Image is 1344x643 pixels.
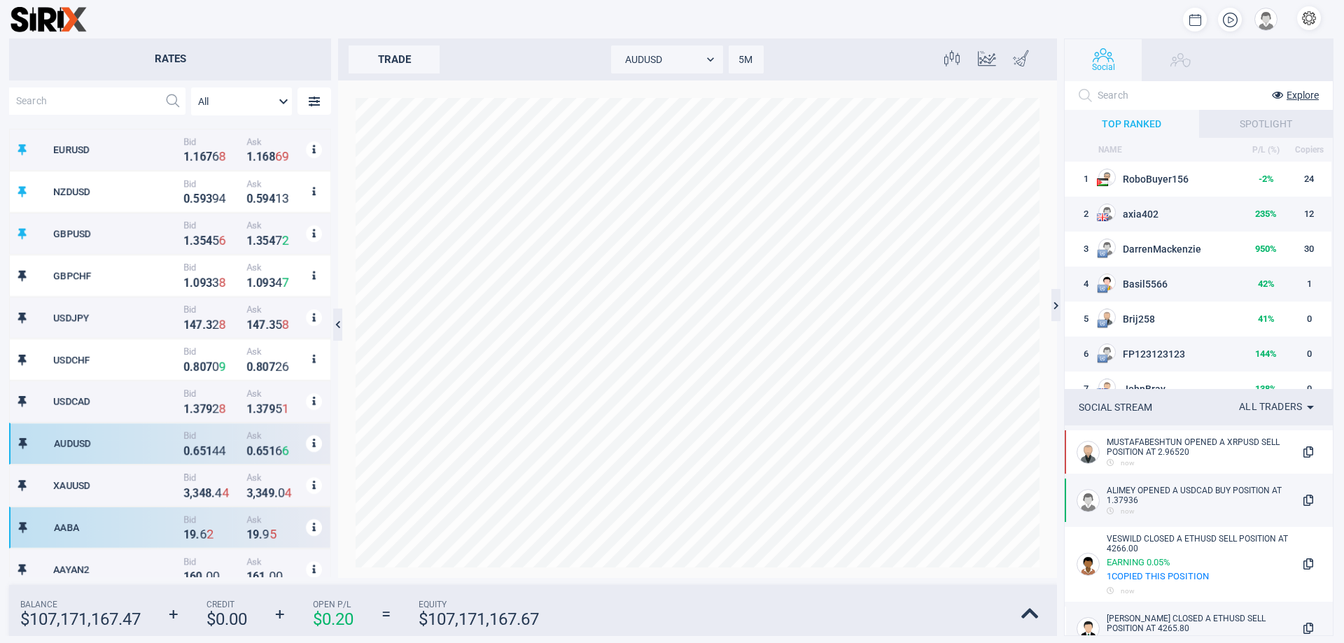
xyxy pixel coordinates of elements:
strong: . [274,486,278,500]
div: AAYAN2 [53,564,180,575]
strong: 144 % [1255,348,1277,359]
strong: 9 [282,149,289,164]
strong: 6 [193,444,199,458]
div: open your profile [1254,8,1277,31]
strong: 3 [256,234,262,248]
strong: 7 [269,360,275,374]
span: Bid [183,220,239,231]
strong: . [190,192,193,206]
img: EU flag [1097,318,1108,330]
button: Social [1065,39,1142,81]
strong: $ 107,171,167.47 [20,609,141,629]
strong: 1 [246,318,253,332]
div: AUDUSD [611,45,723,73]
strong: 4 [269,234,275,248]
strong: 1 [183,276,190,290]
input: Search [9,87,159,115]
td: 24 [1287,162,1331,197]
strong: 5 [199,234,206,248]
strong: . [253,234,256,248]
div: 1 copied this position [1107,571,1294,581]
div: SOCIAL STREAM [1079,402,1152,413]
strong: 1 [275,191,282,206]
strong: + [275,605,285,624]
strong: 9 [199,276,206,290]
div: SPOTLIGHT [1199,110,1333,138]
strong: . [253,402,256,416]
strong: 3 [212,275,219,290]
strong: 9 [219,359,226,374]
strong: 1 [282,401,289,416]
div: TOP RANKED [1065,110,1199,138]
strong: 0 [183,360,190,374]
strong: 3 [246,486,253,500]
strong: . [253,276,256,290]
strong: 5 [269,527,276,542]
strong: 7 [206,360,212,374]
strong: 3 [269,318,275,332]
td: axia402 [1097,197,1245,232]
img: EU flag [1097,248,1108,260]
td: 7 [1065,372,1097,407]
span: Ask [246,430,302,441]
strong: 1 [259,570,265,584]
strong: 8 [219,275,226,290]
strong: 4 [269,192,275,206]
div: AliMey OPENED A USDCAD BUY POSITION AT 1.37936 [1107,486,1294,505]
span: Ask [246,136,302,147]
strong: 8 [193,360,199,374]
img: PS flag [1097,178,1108,186]
span: Bid [183,136,239,147]
strong: 4 [219,443,226,458]
span: Bid [183,262,239,273]
span: Balance [20,600,141,609]
span: Ask [246,514,302,525]
div: AUDUSD [54,438,180,449]
strong: 6 [199,150,206,164]
strong: 4 [219,191,226,206]
strong: $ 107,171,167.67 [419,609,539,629]
strong: 4 [206,234,212,248]
strong: 1 [246,234,253,248]
div: now [1107,507,1294,515]
div: XAUUSD [53,480,180,491]
strong: . [253,444,256,458]
strong: 6 [275,149,282,164]
img: US flag [1097,388,1108,396]
strong: 7 [206,150,212,164]
div: GBPCHF [53,270,180,281]
div: MustafaBeshtun OPENED A XRPUSD SELL POSITION AT 2.96520 [1107,437,1294,457]
strong: 1 [246,570,253,584]
strong: 5 [256,192,262,206]
div: 5M [729,45,764,73]
strong: 3 [183,486,190,500]
strong: . [253,192,256,206]
img: EU flag [1097,353,1108,365]
strong: 5 [212,233,219,248]
th: Copiers [1287,138,1331,162]
strong: 0 [206,569,213,584]
strong: 1 [183,528,190,542]
div: NZDUSD [53,186,180,197]
strong: $ 0.00 [206,609,247,629]
td: 4 [1065,267,1097,302]
span: Ask [246,346,302,357]
strong: 6 [212,149,219,164]
span: Bid [183,304,239,315]
span: Credit [206,600,247,609]
td: FP123123123 [1097,337,1245,372]
strong: 0 [213,569,220,584]
strong: 0 [193,276,199,290]
strong: 1 [183,570,190,584]
strong: 950 % [1255,243,1277,254]
strong: 0 [278,485,285,500]
strong: 3 [255,486,262,500]
strong: 7 [196,318,202,332]
div: USDJPY [53,312,180,323]
strong: 1 [246,276,253,290]
strong: . [190,276,193,290]
span: Ask [246,262,302,273]
strong: 6 [275,443,282,458]
strong: . [202,318,206,332]
strong: . [196,528,199,542]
